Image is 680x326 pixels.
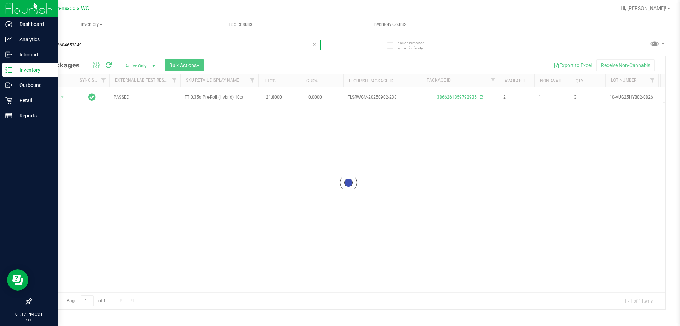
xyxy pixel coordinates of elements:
[620,5,667,11] span: Hi, [PERSON_NAME]!
[31,40,321,50] input: Search Package ID, Item Name, SKU, Lot or Part Number...
[397,40,432,51] span: Include items not tagged for facility
[166,17,315,32] a: Lab Results
[12,20,55,28] p: Dashboard
[5,112,12,119] inline-svg: Reports
[17,21,166,28] span: Inventory
[315,17,464,32] a: Inventory Counts
[7,269,28,291] iframe: Resource center
[5,66,12,73] inline-svg: Inventory
[312,40,317,49] span: Clear
[12,66,55,74] p: Inventory
[12,50,55,59] p: Inbound
[3,317,55,323] p: [DATE]
[5,36,12,43] inline-svg: Analytics
[364,21,416,28] span: Inventory Counts
[12,35,55,44] p: Analytics
[5,21,12,28] inline-svg: Dashboard
[12,96,55,105] p: Retail
[5,51,12,58] inline-svg: Inbound
[5,82,12,89] inline-svg: Outbound
[56,5,89,11] span: Pensacola WC
[12,81,55,89] p: Outbound
[5,97,12,104] inline-svg: Retail
[12,111,55,120] p: Reports
[17,17,166,32] a: Inventory
[3,311,55,317] p: 01:17 PM CDT
[219,21,262,28] span: Lab Results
